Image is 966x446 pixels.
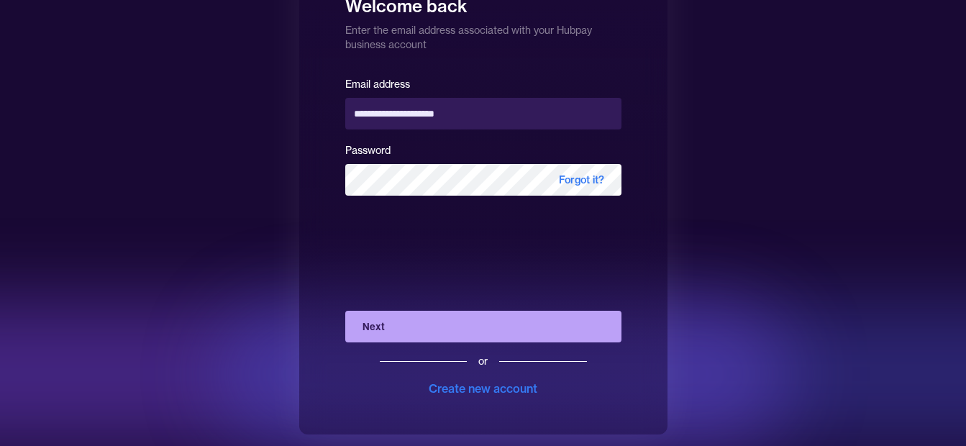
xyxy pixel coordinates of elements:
span: Forgot it? [542,164,621,196]
button: Next [345,311,621,342]
p: Enter the email address associated with your Hubpay business account [345,17,621,52]
label: Email address [345,78,410,91]
div: Create new account [429,380,537,397]
label: Password [345,144,391,157]
div: or [478,354,488,368]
